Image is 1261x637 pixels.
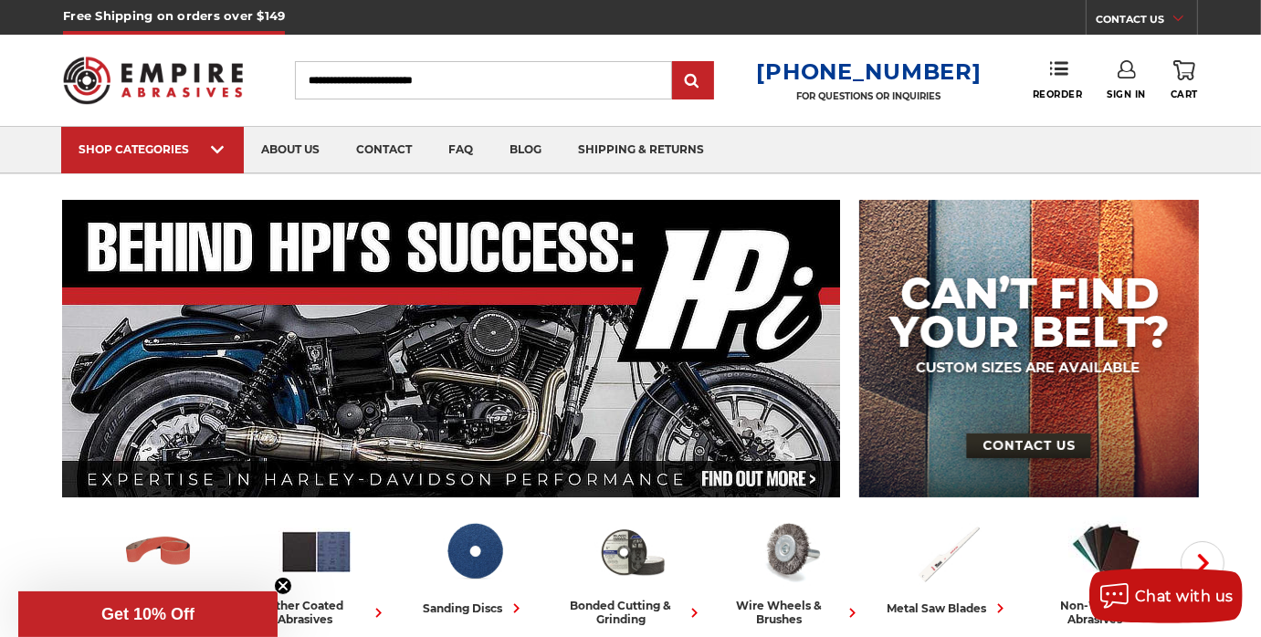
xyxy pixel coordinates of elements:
[1135,588,1234,605] span: Chat with us
[877,514,1020,618] a: metal saw blades
[1068,514,1144,590] img: Non-woven Abrasives
[79,142,226,156] div: SHOP CATEGORIES
[436,514,512,590] img: Sanding Discs
[87,514,230,618] a: sanding belts
[431,127,492,173] a: faq
[757,90,982,102] p: FOR QUESTIONS OR INQUIRIES
[1171,60,1198,100] a: Cart
[1107,89,1146,100] span: Sign In
[910,514,986,590] img: Metal Saw Blades
[752,514,828,590] img: Wire Wheels & Brushes
[561,127,723,173] a: shipping & returns
[1035,514,1178,626] a: non-woven abrasives
[403,514,546,618] a: sanding discs
[63,45,243,115] img: Empire Abrasives
[278,514,354,590] img: Other Coated Abrasives
[101,605,194,623] span: Get 10% Off
[1181,541,1224,585] button: Next
[339,127,431,173] a: contact
[423,599,526,618] div: sanding discs
[1033,60,1083,99] a: Reorder
[561,599,704,626] div: bonded cutting & grinding
[62,200,841,497] img: Banner for an interview featuring Horsepower Inc who makes Harley performance upgrades featured o...
[1035,599,1178,626] div: non-woven abrasives
[719,599,862,626] div: wire wheels & brushes
[594,514,670,590] img: Bonded Cutting & Grinding
[1171,89,1198,100] span: Cart
[274,577,292,595] button: Close teaser
[859,200,1199,497] img: promo banner for custom belts.
[18,591,278,637] div: Get 10% OffClose teaser
[1089,569,1243,623] button: Chat with us
[675,63,711,99] input: Submit
[245,599,388,626] div: other coated abrasives
[244,127,339,173] a: about us
[245,514,388,626] a: other coated abrasives
[719,514,862,626] a: wire wheels & brushes
[757,58,982,85] a: [PHONE_NUMBER]
[561,514,704,626] a: bonded cutting & grinding
[492,127,561,173] a: blog
[887,599,1010,618] div: metal saw blades
[121,514,196,590] img: Sanding Belts
[1033,89,1083,100] span: Reorder
[1096,9,1197,35] a: CONTACT US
